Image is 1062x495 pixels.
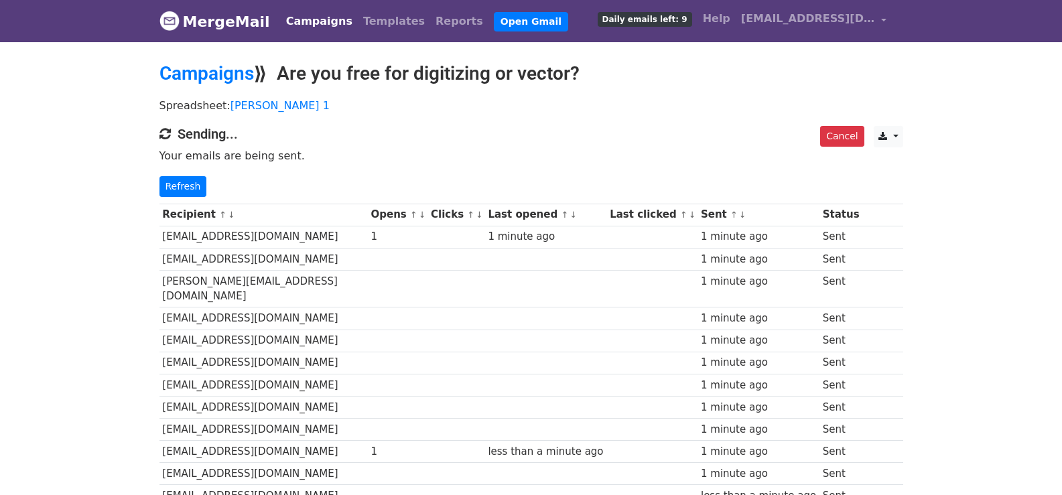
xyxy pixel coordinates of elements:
a: Reports [430,8,488,35]
div: 1 minute ago [701,422,816,437]
td: [EMAIL_ADDRESS][DOMAIN_NAME] [159,396,368,418]
td: [EMAIL_ADDRESS][DOMAIN_NAME] [159,352,368,374]
div: 1 [371,444,424,459]
div: 1 minute ago [701,378,816,393]
td: Sent [819,307,862,330]
a: Campaigns [281,8,358,35]
th: Last opened [485,204,607,226]
div: 1 minute ago [488,229,603,244]
a: [PERSON_NAME] 1 [230,99,330,112]
th: Clicks [427,204,484,226]
td: Sent [819,418,862,440]
a: ↑ [410,210,417,220]
a: ↓ [476,210,483,220]
div: 1 minute ago [701,274,816,289]
div: 1 minute ago [701,355,816,370]
a: Campaigns [159,62,254,84]
div: 1 minute ago [701,444,816,459]
td: [EMAIL_ADDRESS][DOMAIN_NAME] [159,463,368,485]
a: ↑ [730,210,738,220]
a: ↓ [419,210,426,220]
a: Cancel [820,126,864,147]
a: ↓ [739,210,746,220]
div: 1 minute ago [701,466,816,482]
p: Your emails are being sent. [159,149,903,163]
td: [EMAIL_ADDRESS][DOMAIN_NAME] [159,307,368,330]
td: [EMAIL_ADDRESS][DOMAIN_NAME] [159,248,368,270]
td: Sent [819,330,862,352]
th: Last clicked [606,204,698,226]
a: ↓ [689,210,696,220]
td: [EMAIL_ADDRESS][DOMAIN_NAME] [159,374,368,396]
div: 1 minute ago [701,252,816,267]
a: ↑ [467,210,474,220]
a: Refresh [159,176,207,197]
p: Spreadsheet: [159,98,903,113]
a: ↓ [570,210,577,220]
td: Sent [819,248,862,270]
div: 1 minute ago [701,311,816,326]
td: [EMAIL_ADDRESS][DOMAIN_NAME] [159,330,368,352]
a: Help [698,5,736,32]
td: [EMAIL_ADDRESS][DOMAIN_NAME] [159,441,368,463]
div: 1 [371,229,424,244]
th: Sent [698,204,819,226]
td: Sent [819,352,862,374]
a: ↑ [561,210,568,220]
a: ↑ [680,210,687,220]
span: [EMAIL_ADDRESS][DOMAIN_NAME] [741,11,875,27]
td: Sent [819,396,862,418]
td: Sent [819,226,862,248]
div: 1 minute ago [701,333,816,348]
a: Open Gmail [494,12,568,31]
span: Daily emails left: 9 [598,12,692,27]
td: Sent [819,270,862,307]
th: Status [819,204,862,226]
th: Recipient [159,204,368,226]
td: [PERSON_NAME][EMAIL_ADDRESS][DOMAIN_NAME] [159,270,368,307]
a: ↓ [228,210,235,220]
th: Opens [368,204,428,226]
td: Sent [819,374,862,396]
td: Sent [819,441,862,463]
a: Templates [358,8,430,35]
a: MergeMail [159,7,270,36]
div: 1 minute ago [701,400,816,415]
h2: ⟫ Are you free for digitizing or vector? [159,62,903,85]
td: [EMAIL_ADDRESS][DOMAIN_NAME] [159,418,368,440]
td: [EMAIL_ADDRESS][DOMAIN_NAME] [159,226,368,248]
td: Sent [819,463,862,485]
a: [EMAIL_ADDRESS][DOMAIN_NAME] [736,5,892,37]
h4: Sending... [159,126,903,142]
a: ↑ [219,210,226,220]
div: 1 minute ago [701,229,816,244]
a: Daily emails left: 9 [592,5,698,32]
div: less than a minute ago [488,444,603,459]
img: MergeMail logo [159,11,180,31]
